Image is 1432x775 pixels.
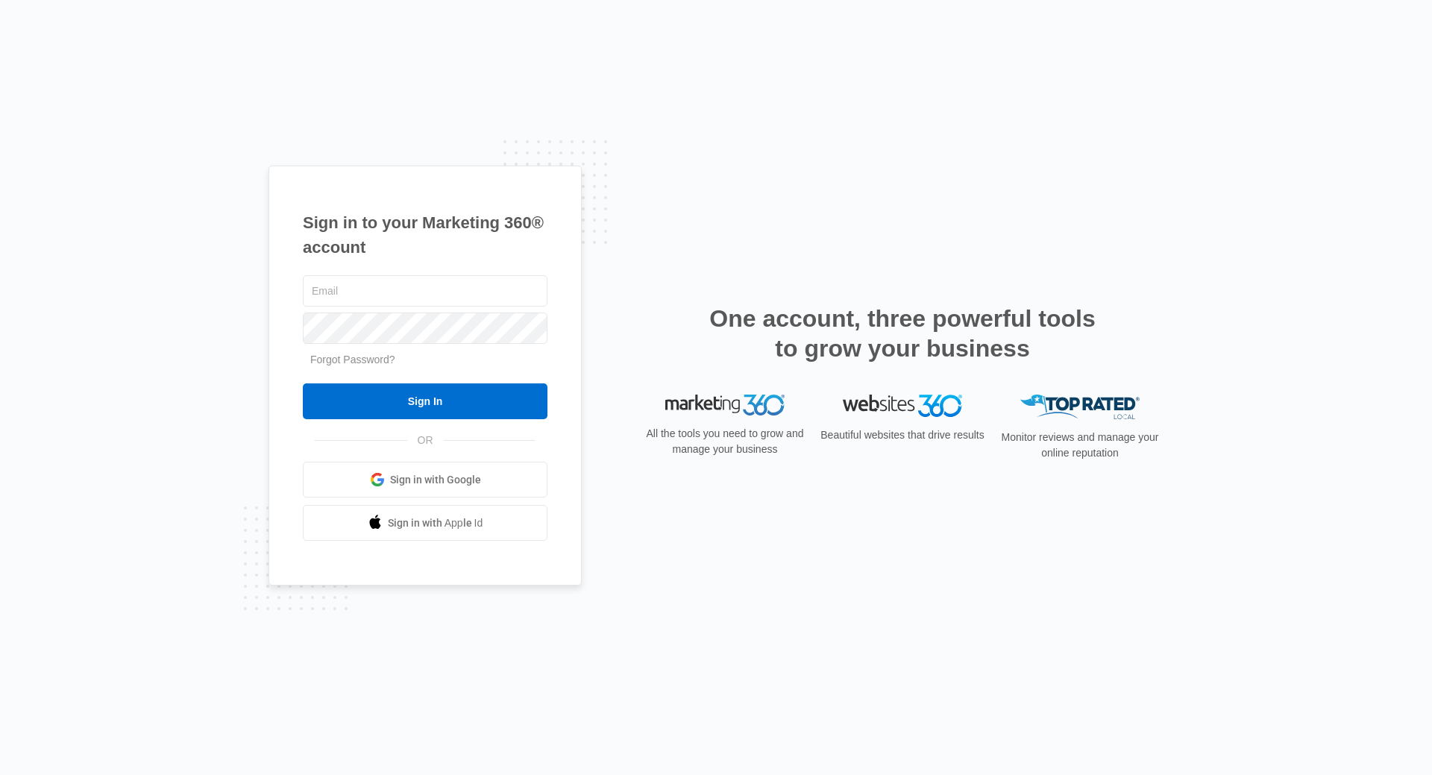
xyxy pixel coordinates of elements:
span: Sign in with Apple Id [388,515,483,531]
p: Monitor reviews and manage your online reputation [996,430,1163,461]
h2: One account, three powerful tools to grow your business [705,304,1100,363]
span: Sign in with Google [390,472,481,488]
p: All the tools you need to grow and manage your business [641,426,808,457]
img: Marketing 360 [665,395,785,415]
p: Beautiful websites that drive results [819,427,986,443]
input: Sign In [303,383,547,419]
img: Top Rated Local [1020,395,1140,419]
a: Sign in with Google [303,462,547,498]
img: Websites 360 [843,395,962,416]
span: OR [407,433,444,448]
a: Sign in with Apple Id [303,505,547,541]
h1: Sign in to your Marketing 360® account [303,210,547,260]
input: Email [303,275,547,307]
a: Forgot Password? [310,354,395,365]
